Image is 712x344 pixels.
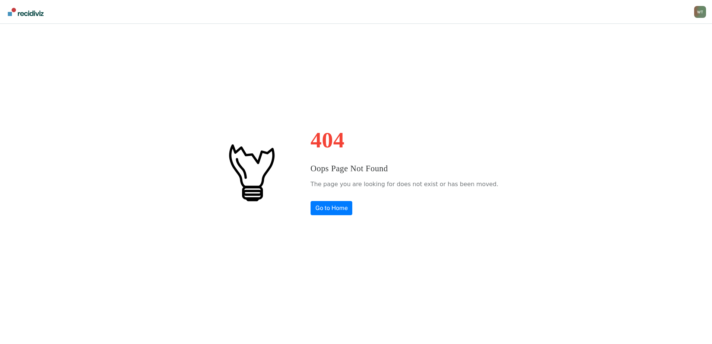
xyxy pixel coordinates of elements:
h3: Oops Page Not Found [311,162,498,175]
h1: 404 [311,129,498,151]
div: W T [694,6,706,18]
button: Profile dropdown button [694,6,706,18]
p: The page you are looking for does not exist or has been moved. [311,179,498,190]
img: # [214,135,288,209]
a: Go to Home [311,201,353,215]
img: Recidiviz [8,8,44,16]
